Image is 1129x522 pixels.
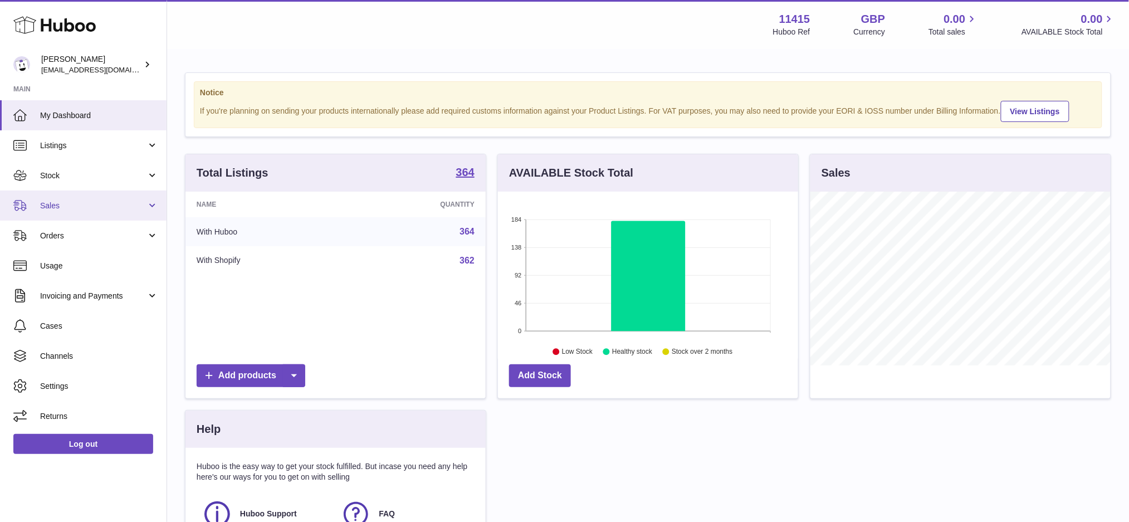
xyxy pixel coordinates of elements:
[379,509,395,519] span: FAQ
[185,246,348,275] td: With Shopify
[456,167,475,178] strong: 364
[518,328,521,334] text: 0
[515,300,521,306] text: 46
[40,411,158,422] span: Returns
[854,27,886,37] div: Currency
[1022,27,1116,37] span: AVAILABLE Stock Total
[13,434,153,454] a: Log out
[822,165,851,180] h3: Sales
[928,12,978,37] a: 0.00 Total sales
[773,27,810,37] div: Huboo Ref
[40,321,158,331] span: Cases
[40,140,146,151] span: Listings
[41,54,141,75] div: [PERSON_NAME]
[197,422,221,437] h3: Help
[200,99,1096,122] div: If you're planning on sending your products internationally please add required customs informati...
[40,231,146,241] span: Orders
[1022,12,1116,37] a: 0.00 AVAILABLE Stock Total
[511,216,521,223] text: 184
[928,27,978,37] span: Total sales
[1081,12,1103,27] span: 0.00
[197,165,268,180] h3: Total Listings
[509,165,633,180] h3: AVAILABLE Stock Total
[456,167,475,180] a: 364
[460,227,475,236] a: 364
[40,291,146,301] span: Invoicing and Payments
[40,170,146,181] span: Stock
[944,12,966,27] span: 0.00
[515,272,521,279] text: 92
[240,509,297,519] span: Huboo Support
[197,461,475,482] p: Huboo is the easy way to get your stock fulfilled. But incase you need any help here's our ways f...
[40,201,146,211] span: Sales
[612,348,653,356] text: Healthy stock
[197,364,305,387] a: Add products
[40,351,158,362] span: Channels
[511,244,521,251] text: 138
[509,364,571,387] a: Add Stock
[1001,101,1069,122] a: View Listings
[348,192,486,217] th: Quantity
[779,12,810,27] strong: 11415
[40,381,158,392] span: Settings
[562,348,593,356] text: Low Stock
[185,217,348,246] td: With Huboo
[41,65,164,74] span: [EMAIL_ADDRESS][DOMAIN_NAME]
[672,348,732,356] text: Stock over 2 months
[40,110,158,121] span: My Dashboard
[185,192,348,217] th: Name
[861,12,885,27] strong: GBP
[13,56,30,73] img: care@shopmanto.uk
[200,87,1096,98] strong: Notice
[460,256,475,265] a: 362
[40,261,158,271] span: Usage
